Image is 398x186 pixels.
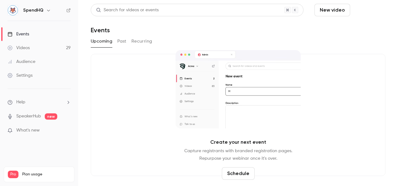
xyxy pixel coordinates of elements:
span: new [45,113,57,120]
div: Settings [8,72,33,79]
h1: Events [91,26,110,34]
button: Recurring [131,36,152,46]
span: Pro [8,171,18,178]
p: Create your next event [210,138,266,146]
a: SpeakerHub [16,113,41,120]
button: Schedule [353,4,385,16]
button: New video [314,4,350,16]
span: Help [16,99,25,106]
div: Search for videos or events [96,7,159,13]
div: Videos [8,45,30,51]
button: Schedule [222,167,255,180]
img: SpendHQ [8,5,18,15]
div: Audience [8,59,35,65]
span: What's new [16,127,40,134]
button: Past [117,36,126,46]
span: Plan usage [22,172,70,177]
p: Capture registrants with branded registration pages. Repurpose your webinar once it's over. [184,147,292,162]
button: Upcoming [91,36,112,46]
div: Events [8,31,29,37]
h6: SpendHQ [23,7,43,13]
li: help-dropdown-opener [8,99,71,106]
